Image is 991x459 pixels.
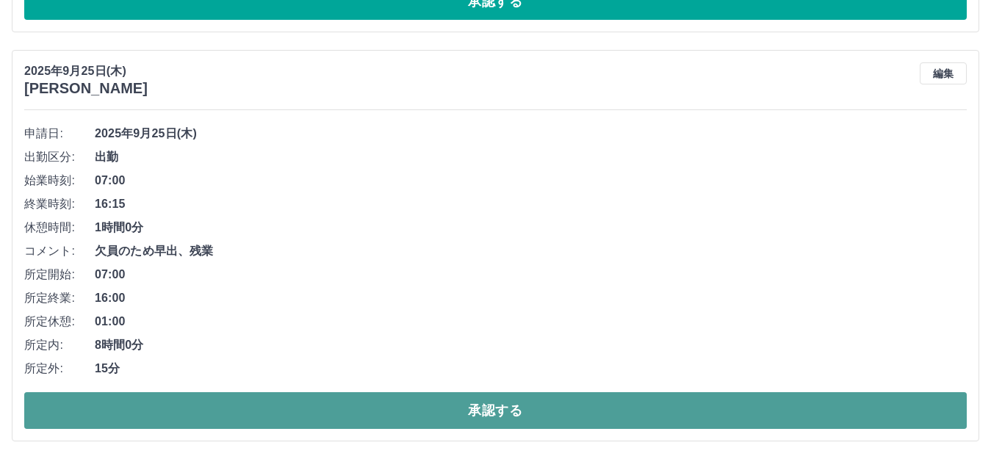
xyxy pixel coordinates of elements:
span: 始業時刻: [24,172,95,189]
span: 1時間0分 [95,219,967,236]
span: 欠員のため早出、残業 [95,242,967,260]
span: 出勤区分: [24,148,95,166]
span: 15分 [95,360,967,377]
span: コメント: [24,242,95,260]
span: 所定終業: [24,289,95,307]
span: 2025年9月25日(木) [95,125,967,142]
span: 所定開始: [24,266,95,283]
span: 出勤 [95,148,967,166]
span: 07:00 [95,172,967,189]
span: 終業時刻: [24,195,95,213]
span: 16:00 [95,289,967,307]
span: 所定休憩: [24,313,95,330]
span: 07:00 [95,266,967,283]
button: 承認する [24,392,967,429]
span: 01:00 [95,313,967,330]
button: 編集 [920,62,967,84]
h3: [PERSON_NAME] [24,80,148,97]
span: 所定外: [24,360,95,377]
span: 8時間0分 [95,336,967,354]
p: 2025年9月25日(木) [24,62,148,80]
span: 16:15 [95,195,967,213]
span: 申請日: [24,125,95,142]
span: 所定内: [24,336,95,354]
span: 休憩時間: [24,219,95,236]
